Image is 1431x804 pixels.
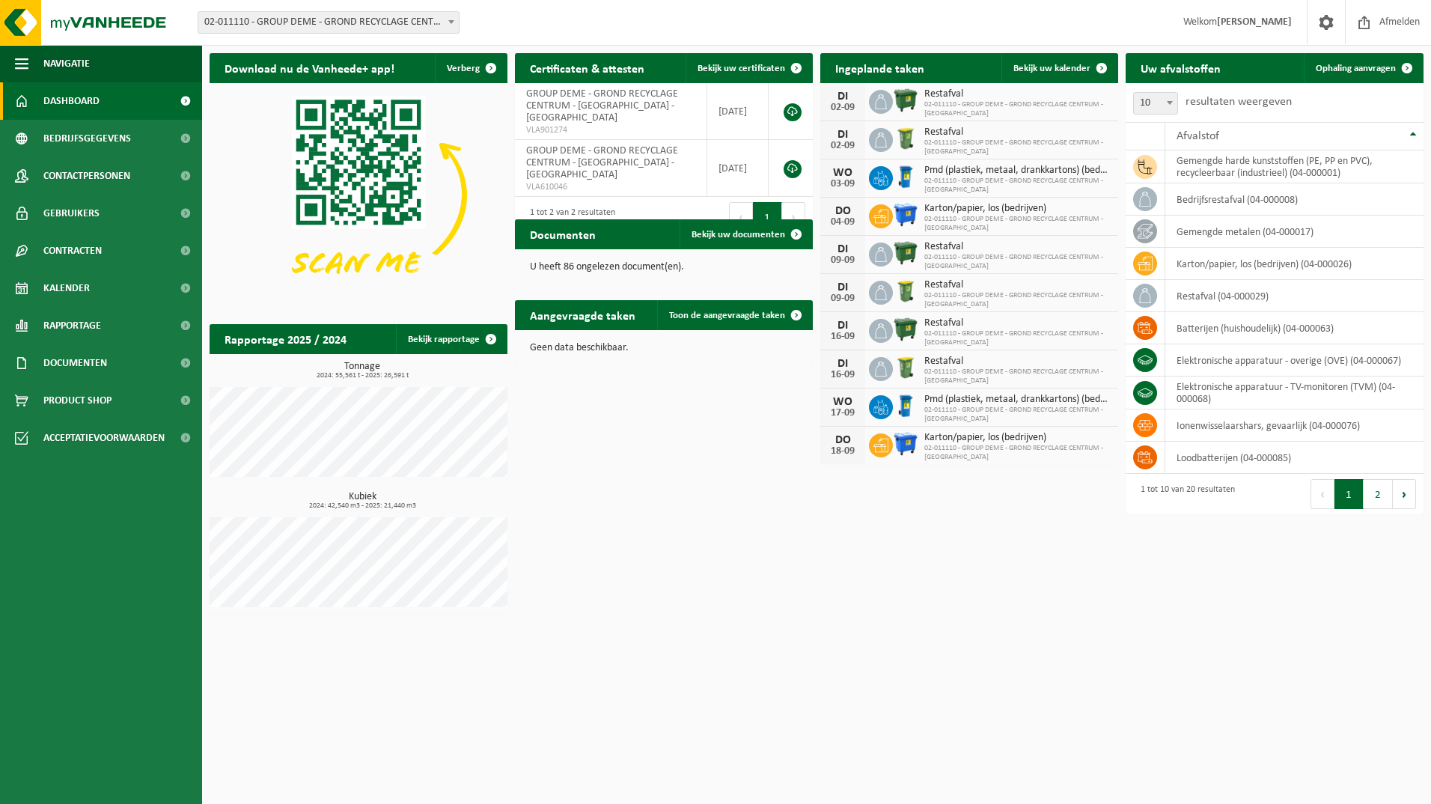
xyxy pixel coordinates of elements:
span: Verberg [447,64,480,73]
div: WO [828,396,858,408]
span: 02-011110 - GROUP DEME - GROND RECYCLAGE CENTRUM - [GEOGRAPHIC_DATA] [924,329,1111,347]
span: Restafval [924,317,1111,329]
div: 02-09 [828,141,858,151]
span: Restafval [924,279,1111,291]
span: 2024: 55,561 t - 2025: 26,591 t [217,372,507,380]
td: [DATE] [707,140,769,197]
span: GROUP DEME - GROND RECYCLAGE CENTRUM - [GEOGRAPHIC_DATA] - [GEOGRAPHIC_DATA] [526,145,678,180]
span: 02-011110 - GROUP DEME - GROND RECYCLAGE CENTRUM - [GEOGRAPHIC_DATA] [924,100,1111,118]
span: Restafval [924,241,1111,253]
button: 1 [753,202,782,232]
td: batterijen (huishoudelijk) (04-000063) [1165,312,1424,344]
div: 09-09 [828,293,858,304]
img: WB-0240-HPE-GN-50 [893,355,918,380]
span: Bekijk uw certificaten [698,64,785,73]
button: Verberg [435,53,506,83]
h2: Ingeplande taken [820,53,939,82]
p: Geen data beschikbaar. [530,343,798,353]
h2: Rapportage 2025 / 2024 [210,324,361,353]
span: Contracten [43,232,102,269]
span: Navigatie [43,45,90,82]
h3: Kubiek [217,492,507,510]
span: 02-011110 - GROUP DEME - GROND RECYCLAGE CENTRUM - KALLO - KALLO [198,12,459,33]
img: WB-0240-HPE-GN-50 [893,278,918,304]
strong: [PERSON_NAME] [1217,16,1292,28]
span: 02-011110 - GROUP DEME - GROND RECYCLAGE CENTRUM - [GEOGRAPHIC_DATA] [924,368,1111,386]
span: Gebruikers [43,195,100,232]
div: 18-09 [828,446,858,457]
div: 16-09 [828,332,858,342]
div: 17-09 [828,408,858,418]
button: Next [782,202,805,232]
span: 02-011110 - GROUP DEME - GROND RECYCLAGE CENTRUM - [GEOGRAPHIC_DATA] [924,444,1111,462]
div: DI [828,243,858,255]
div: 03-09 [828,179,858,189]
a: Bekijk uw documenten [680,219,811,249]
img: WB-1100-HPE-BE-01 [893,431,918,457]
a: Bekijk rapportage [396,324,506,354]
td: restafval (04-000029) [1165,280,1424,312]
label: resultaten weergeven [1186,96,1292,108]
div: DO [828,205,858,217]
span: Bekijk uw documenten [692,230,785,240]
div: DI [828,358,858,370]
span: Acceptatievoorwaarden [43,419,165,457]
div: WO [828,167,858,179]
span: VLA901274 [526,124,695,136]
img: Download de VHEPlus App [210,83,507,307]
h2: Certificaten & attesten [515,53,659,82]
span: 02-011110 - GROUP DEME - GROND RECYCLAGE CENTRUM - [GEOGRAPHIC_DATA] [924,215,1111,233]
span: 10 [1133,92,1178,115]
div: DI [828,129,858,141]
a: Ophaling aanvragen [1304,53,1422,83]
h2: Uw afvalstoffen [1126,53,1236,82]
td: gemengde metalen (04-000017) [1165,216,1424,248]
span: 2024: 42,540 m3 - 2025: 21,440 m3 [217,502,507,510]
button: Next [1393,479,1416,509]
button: Previous [1311,479,1334,509]
span: Pmd (plastiek, metaal, drankkartons) (bedrijven) [924,165,1111,177]
span: 02-011110 - GROUP DEME - GROND RECYCLAGE CENTRUM - [GEOGRAPHIC_DATA] [924,253,1111,271]
div: DI [828,281,858,293]
span: 10 [1134,93,1177,114]
button: Previous [729,202,753,232]
td: karton/papier, los (bedrijven) (04-000026) [1165,248,1424,280]
span: Product Shop [43,382,112,419]
span: Karton/papier, los (bedrijven) [924,432,1111,444]
span: Toon de aangevraagde taken [669,311,785,320]
div: 1 tot 10 van 20 resultaten [1133,478,1235,511]
span: Restafval [924,356,1111,368]
h3: Tonnage [217,362,507,380]
h2: Download nu de Vanheede+ app! [210,53,409,82]
span: 02-011110 - GROUP DEME - GROND RECYCLAGE CENTRUM - KALLO - KALLO [198,11,460,34]
span: Restafval [924,88,1111,100]
img: WB-0240-HPE-BE-01 [893,393,918,418]
h2: Documenten [515,219,611,249]
span: Karton/papier, los (bedrijven) [924,203,1111,215]
td: elektronische apparatuur - TV-monitoren (TVM) (04-000068) [1165,377,1424,409]
img: WB-1100-HPE-GN-01 [893,88,918,113]
span: 02-011110 - GROUP DEME - GROND RECYCLAGE CENTRUM - [GEOGRAPHIC_DATA] [924,406,1111,424]
div: DO [828,434,858,446]
div: DI [828,320,858,332]
span: 02-011110 - GROUP DEME - GROND RECYCLAGE CENTRUM - [GEOGRAPHIC_DATA] [924,177,1111,195]
td: [DATE] [707,83,769,140]
img: WB-1100-HPE-GN-01 [893,240,918,266]
span: Pmd (plastiek, metaal, drankkartons) (bedrijven) [924,394,1111,406]
span: Bekijk uw kalender [1013,64,1090,73]
span: Afvalstof [1177,130,1219,142]
span: Bedrijfsgegevens [43,120,131,157]
p: U heeft 86 ongelezen document(en). [530,262,798,272]
div: 09-09 [828,255,858,266]
span: Contactpersonen [43,157,130,195]
img: WB-1100-HPE-BE-01 [893,202,918,228]
div: DI [828,91,858,103]
td: elektronische apparatuur - overige (OVE) (04-000067) [1165,344,1424,377]
button: 1 [1334,479,1364,509]
span: Kalender [43,269,90,307]
td: gemengde harde kunststoffen (PE, PP en PVC), recycleerbaar (industrieel) (04-000001) [1165,150,1424,183]
h2: Aangevraagde taken [515,300,650,329]
span: Rapportage [43,307,101,344]
span: 02-011110 - GROUP DEME - GROND RECYCLAGE CENTRUM - [GEOGRAPHIC_DATA] [924,138,1111,156]
td: loodbatterijen (04-000085) [1165,442,1424,474]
